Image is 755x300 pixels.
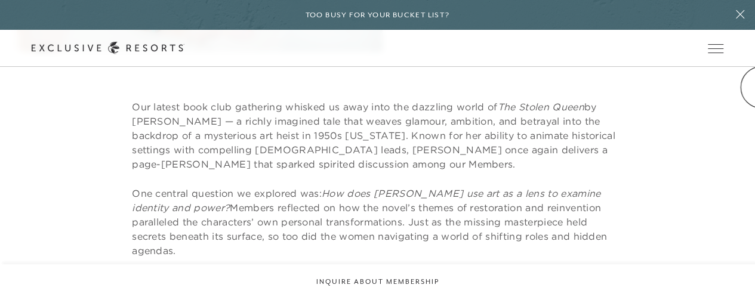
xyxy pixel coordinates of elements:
em: How does [PERSON_NAME] use art as a lens to examine identity and power? [132,187,600,214]
p: One central question we explored was: Members reflected on how the novel’s themes of restoration ... [132,186,623,258]
p: Our latest book club gathering whisked us away into the dazzling world of by [PERSON_NAME] — a ri... [132,100,623,171]
button: Open navigation [708,44,723,52]
h6: Too busy for your bucket list? [306,10,450,21]
em: The Stolen Queen [498,101,584,113]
